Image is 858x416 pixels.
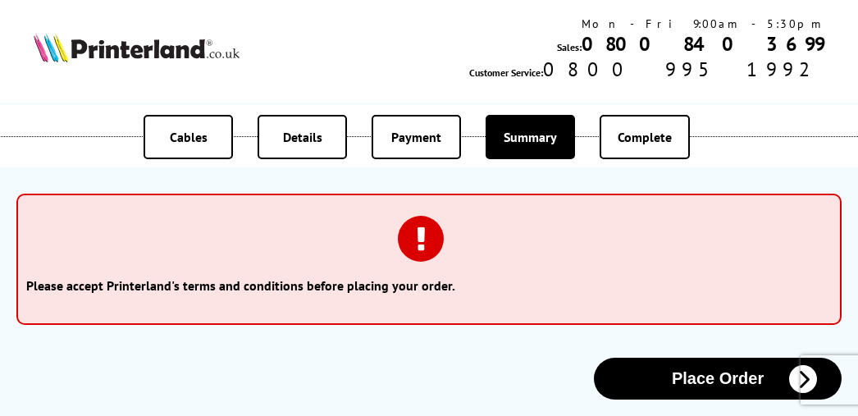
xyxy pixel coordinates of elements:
[170,129,208,145] span: Cables
[504,129,557,145] span: Summary
[391,129,441,145] span: Payment
[618,129,672,145] span: Complete
[283,129,322,145] span: Details
[557,41,582,53] span: Sales:
[469,66,543,79] span: Customer Service:
[594,358,842,400] button: Place Order
[582,31,824,57] a: 0800 840 3699
[34,33,240,62] img: Printerland Logo
[26,277,832,294] li: Please accept Printerland's terms and conditions before placing your order.
[469,16,824,31] div: Mon - Fri 9:00am - 5:30pm
[543,57,824,82] span: 0800 995 1992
